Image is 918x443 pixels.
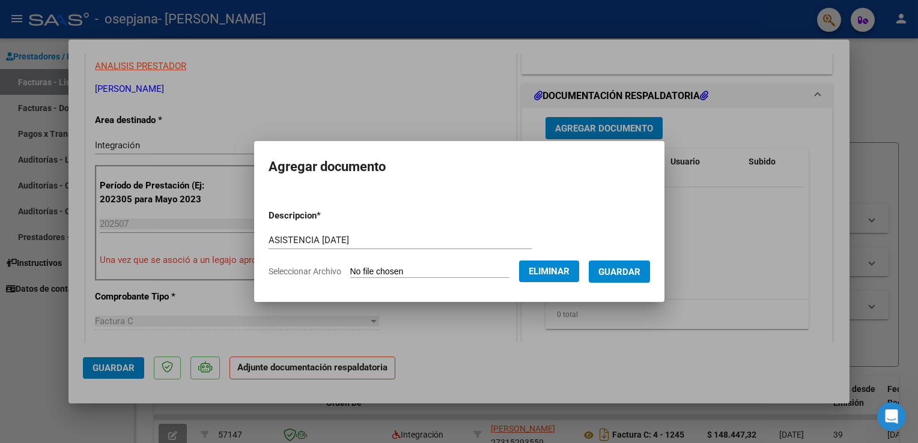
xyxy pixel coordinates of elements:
span: Eliminar [529,266,570,277]
h2: Agregar documento [269,155,650,178]
p: Descripcion [269,209,383,223]
span: Guardar [598,267,640,277]
span: Seleccionar Archivo [269,267,341,276]
button: Guardar [589,261,650,283]
iframe: Intercom live chat [877,402,906,431]
button: Eliminar [519,261,579,282]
